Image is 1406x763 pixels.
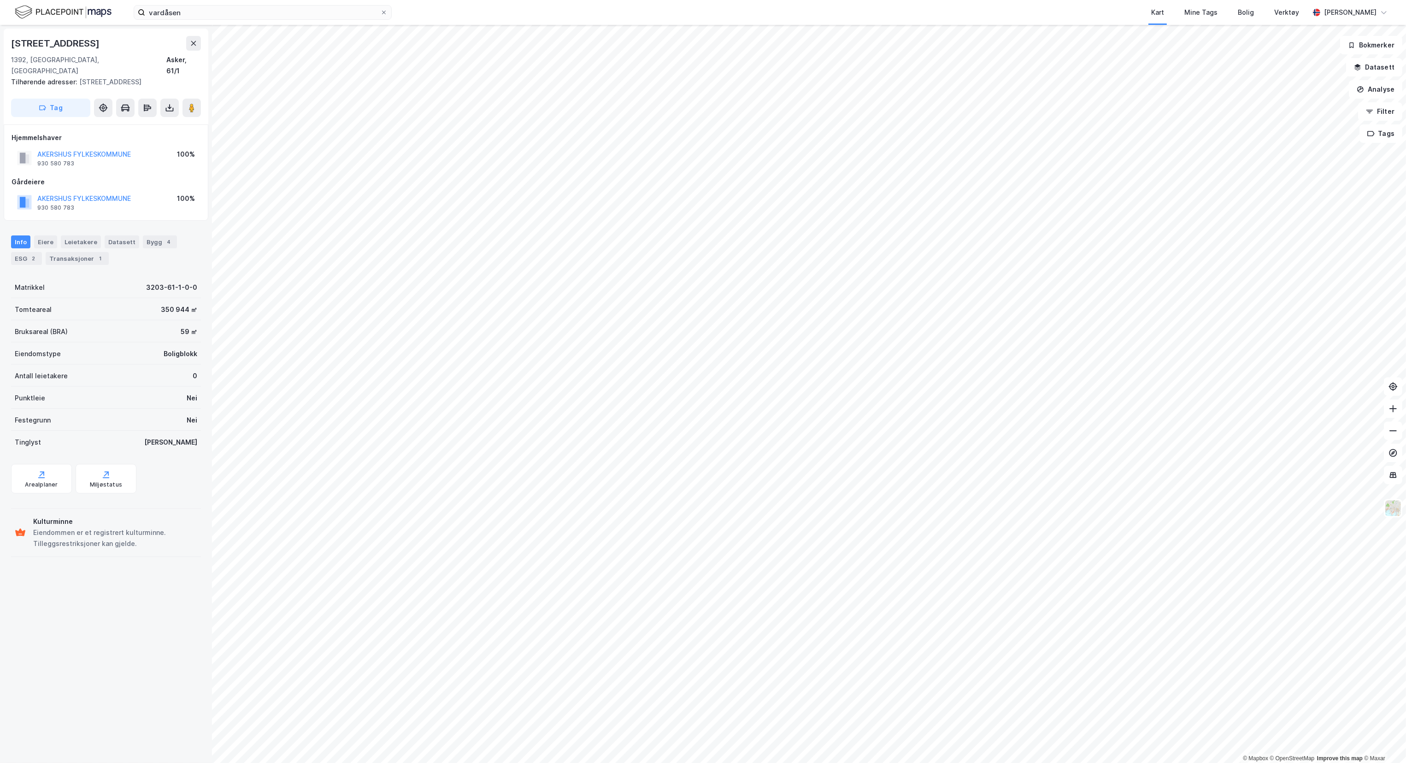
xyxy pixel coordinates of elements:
div: Kulturminne [33,516,197,527]
button: Analyse [1349,80,1402,99]
div: Eiendomstype [15,348,61,359]
div: 350 944 ㎡ [161,304,197,315]
div: Bruksareal (BRA) [15,326,68,337]
div: 930 580 783 [37,204,74,211]
img: logo.f888ab2527a4732fd821a326f86c7f29.svg [15,4,112,20]
div: 1 [96,254,105,263]
div: 59 ㎡ [181,326,197,337]
div: Kart [1151,7,1164,18]
div: 4 [164,237,173,247]
div: [PERSON_NAME] [1324,7,1377,18]
div: 100% [177,193,195,204]
a: Mapbox [1243,755,1268,762]
div: Transaksjoner [46,252,109,265]
img: Z [1384,499,1402,517]
div: Antall leietakere [15,370,68,381]
div: Hjemmelshaver [12,132,200,143]
iframe: Chat Widget [1360,719,1406,763]
div: Info [11,235,30,248]
div: Kontrollprogram for chat [1360,719,1406,763]
div: Asker, 61/1 [166,54,201,76]
div: [STREET_ADDRESS] [11,76,194,88]
div: ESG [11,252,42,265]
div: 1392, [GEOGRAPHIC_DATA], [GEOGRAPHIC_DATA] [11,54,166,76]
div: Datasett [105,235,139,248]
div: [STREET_ADDRESS] [11,36,101,51]
div: Bygg [143,235,177,248]
div: Tinglyst [15,437,41,448]
div: Nei [187,415,197,426]
div: [PERSON_NAME] [144,437,197,448]
input: Søk på adresse, matrikkel, gårdeiere, leietakere eller personer [145,6,380,19]
div: 930 580 783 [37,160,74,167]
div: Eiendommen er et registrert kulturminne. Tilleggsrestriksjoner kan gjelde. [33,527,197,549]
div: Bolig [1238,7,1254,18]
a: OpenStreetMap [1270,755,1315,762]
div: Nei [187,393,197,404]
div: Matrikkel [15,282,45,293]
div: Arealplaner [25,481,58,488]
div: Festegrunn [15,415,51,426]
div: 3203-61-1-0-0 [146,282,197,293]
button: Datasett [1346,58,1402,76]
div: Leietakere [61,235,101,248]
div: 100% [177,149,195,160]
a: Improve this map [1317,755,1363,762]
button: Bokmerker [1340,36,1402,54]
div: Eiere [34,235,57,248]
div: 0 [193,370,197,381]
div: Punktleie [15,393,45,404]
div: Miljøstatus [90,481,122,488]
div: Verktøy [1274,7,1299,18]
div: 2 [29,254,38,263]
div: Mine Tags [1184,7,1218,18]
button: Tag [11,99,90,117]
div: Boligblokk [164,348,197,359]
button: Filter [1358,102,1402,121]
span: Tilhørende adresser: [11,78,79,86]
div: Tomteareal [15,304,52,315]
button: Tags [1359,124,1402,143]
div: Gårdeiere [12,176,200,188]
